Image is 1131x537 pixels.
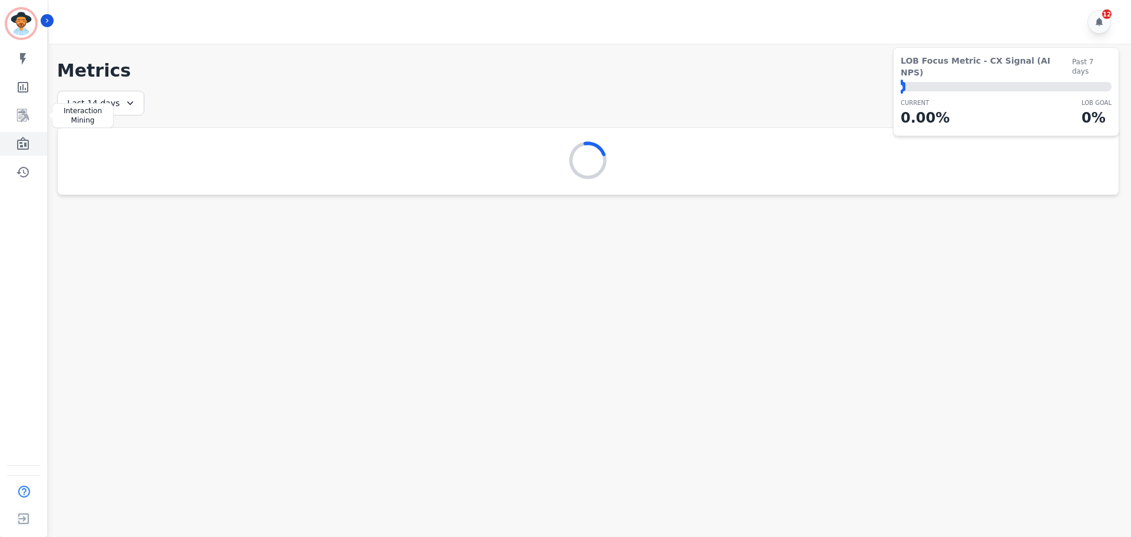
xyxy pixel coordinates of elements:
[901,55,1072,78] span: LOB Focus Metric - CX Signal (AI NPS)
[901,107,950,129] p: 0.00 %
[7,9,35,38] img: Bordered avatar
[1082,107,1112,129] p: 0 %
[901,98,950,107] p: CURRENT
[57,91,144,116] div: Last 14 days
[1072,57,1112,76] span: Past 7 days
[1102,9,1112,19] div: 12
[57,60,1119,81] h1: Metrics
[901,82,905,91] div: ⬤
[1082,98,1112,107] p: LOB Goal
